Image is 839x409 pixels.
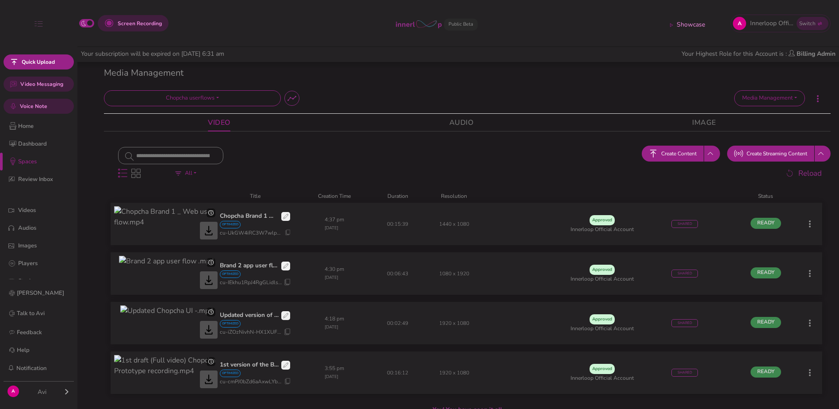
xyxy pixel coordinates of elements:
[77,49,228,58] div: Your subscription will be expired on [DATE] 6:31 am
[747,150,807,158] span: Create Streaming Content
[299,193,370,199] div: Creation Time
[220,278,283,286] span: cu-IEkhu1RpJ4RgGLidlsCXT
[439,321,469,326] p: 1920 x 1080
[799,20,816,27] span: Switch
[220,229,283,237] span: cu-UkGW4iRC3W7wlpC1A9O_G
[4,99,74,114] button: Voice Note
[571,374,634,382] span: Innerloop Official Account
[325,217,344,231] p: [DATE]
[7,286,70,300] a: [PERSON_NAME]
[18,206,73,215] p: Videos
[17,346,30,355] p: Help
[734,149,743,158] img: streaming
[797,50,835,58] b: Billing Admin
[325,267,344,272] span: 4:30 pm
[98,15,169,31] button: Screen Recording
[571,225,634,233] span: Innerloop Official Account
[114,355,220,390] img: 1st draft (Full video) Chopcha Prototype recording.mp4
[387,321,408,326] p: 00:02:49
[661,150,697,158] span: Create Content
[220,212,279,221] p: Chopcha Brand 1 Web app flow
[325,366,344,379] p: [DATE]
[751,267,781,278] span: READY
[220,193,291,199] div: Title
[325,316,344,330] p: [DATE]
[797,17,828,30] button: Switch
[7,307,70,320] a: Talk to Avi
[571,324,634,332] span: Innerloop Official Account
[120,305,214,341] img: Updated Chopcha UI -.mp4
[370,193,426,199] div: Duration
[678,49,839,58] div: Your Highest Role for this Account is :
[325,267,344,280] p: [DATE]
[104,66,831,80] div: Media Management
[325,366,344,371] span: 3:55 pm
[426,193,482,199] div: Resolution
[7,327,70,338] a: Feedback
[18,122,73,131] p: Home
[730,193,801,199] div: Status
[439,370,469,375] p: 1920 x 1080
[20,387,64,397] div: Avi
[798,168,822,179] span: Reload
[20,80,63,88] span: Video Messaging
[220,270,241,278] span: OPTIMIZED
[7,385,70,397] button: AAvi
[751,218,781,229] span: READY
[220,320,241,328] span: OPTIMIZED
[671,220,698,228] span: SHARED
[727,146,814,162] button: streamingCreate Streaming Content
[16,364,46,373] p: Notification
[751,367,781,378] span: READY
[592,366,612,372] b: Approved
[671,369,698,377] span: SHARED
[677,20,705,30] p: Showcase
[185,169,192,177] span: All
[208,114,230,131] a: VIDEO
[7,363,47,374] button: Notification
[387,222,408,227] p: 00:15:39
[642,146,704,162] button: streamingCreate Content
[592,266,612,273] b: Approved
[18,241,73,251] p: Images
[17,289,64,298] p: [PERSON_NAME]
[18,139,73,149] p: Dashboard
[439,271,469,276] p: 1080 x 1920
[733,17,746,30] div: A
[220,261,279,270] p: Brand 2 app user flow
[8,386,19,397] div: A
[114,206,220,242] img: Chopcha Brand 1 _ Web user flow.mp4
[325,316,344,321] span: 4:18 pm
[571,275,634,283] span: Innerloop Official Account
[667,19,676,28] img: showcase icon
[734,90,805,106] button: Media Management
[220,360,279,370] p: 1st version of the Brand 1 mobile app
[439,222,469,227] p: 1440 x 1080
[22,58,55,66] span: Quick Upload
[220,370,241,377] span: OPTIMIZED
[18,175,73,184] p: Review Inbox
[4,54,74,69] button: Quick Upload
[17,328,42,337] p: Feedback
[7,345,70,355] a: Help
[387,271,408,276] p: 00:06:43
[750,19,794,28] span: Innerloop Official
[18,259,73,268] p: Players
[18,277,73,286] p: Stories
[592,217,612,223] b: Approved
[692,114,716,131] a: IMAGE
[671,270,698,278] span: SHARED
[775,163,831,183] button: Reload
[325,217,344,222] span: 4:37 pm
[4,77,74,92] button: Video Messaging
[148,166,223,181] button: All
[20,102,47,110] span: Voice Note
[387,370,408,375] p: 00:16:12
[18,224,73,233] p: Audios
[18,157,73,166] p: Spaces
[751,317,781,328] span: READY
[649,149,658,158] img: streaming
[592,316,612,322] b: Approved
[449,114,474,131] a: AUDIO
[220,311,279,320] p: Updated version of the Brand 1 mobile app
